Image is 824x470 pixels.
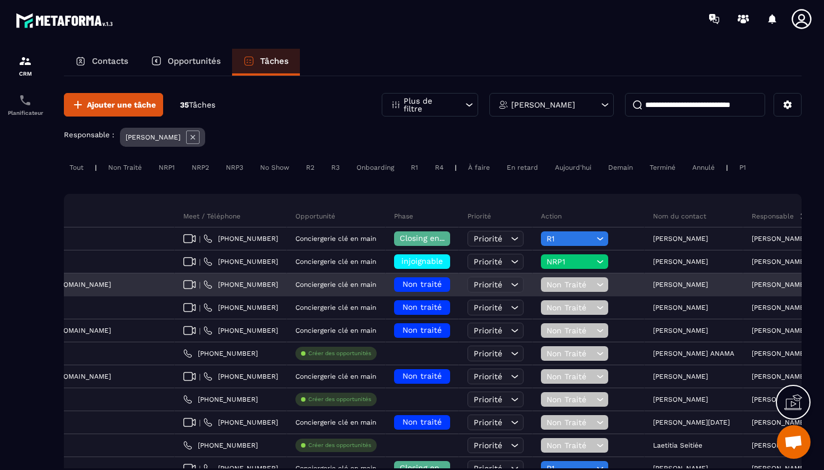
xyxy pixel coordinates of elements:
p: [PERSON_NAME] [752,395,807,403]
div: No Show [254,161,295,174]
p: Conciergerie clé en main [295,327,376,334]
p: Conciergerie clé en main [295,258,376,266]
img: scheduler [18,94,32,107]
span: Priorité [474,280,502,289]
span: | [199,418,201,427]
span: | [199,373,201,381]
span: Non traité [402,325,442,334]
span: Non traité [402,417,442,426]
p: Opportunité [295,212,335,221]
span: Non traité [402,280,442,288]
div: À faire [462,161,496,174]
p: [PERSON_NAME] [653,327,708,334]
p: [PERSON_NAME] [752,235,807,243]
p: [PERSON_NAME] [752,441,807,449]
span: Priorité [474,441,502,450]
span: Non Traité [547,418,594,427]
div: En retard [501,161,544,174]
div: R1 [405,161,424,174]
span: Non Traité [547,303,594,312]
span: Non traité [402,303,442,311]
p: Opportunités [168,56,221,66]
p: [PERSON_NAME] [752,373,807,380]
span: Priorité [474,349,502,358]
p: Créer des opportunités [308,350,371,357]
p: Priorité [467,212,491,221]
span: | [199,327,201,335]
span: Non Traité [547,441,594,450]
img: logo [16,10,117,31]
span: Non Traité [547,372,594,381]
span: injoignable [401,257,443,266]
a: Tâches [232,49,300,76]
p: [PERSON_NAME] [653,373,708,380]
p: [PERSON_NAME] [653,304,708,311]
a: schedulerschedulerPlanificateur [3,85,48,124]
span: Priorité [474,418,502,427]
span: | [199,304,201,312]
div: Aujourd'hui [549,161,597,174]
button: Ajouter une tâche [64,93,163,117]
span: | [199,235,201,243]
p: Phase [394,212,413,221]
a: Opportunités [140,49,232,76]
div: Onboarding [351,161,400,174]
p: [PERSON_NAME] [653,258,708,266]
p: [PERSON_NAME] [511,101,575,109]
span: Non traité [402,371,442,380]
p: Conciergerie clé en main [295,418,376,426]
a: [PHONE_NUMBER] [203,326,278,335]
p: [PERSON_NAME] [752,418,807,426]
div: R4 [429,161,449,174]
a: [PHONE_NUMBER] [203,280,278,289]
p: | [726,164,728,171]
p: [PERSON_NAME] [752,281,807,288]
p: Planificateur [3,110,48,116]
div: NRP3 [220,161,249,174]
span: Non Traité [547,395,594,404]
span: | [199,258,201,266]
span: Non Traité [547,326,594,335]
p: [PERSON_NAME][DATE] [653,418,730,426]
div: R3 [326,161,345,174]
a: [PHONE_NUMBER] [203,418,278,427]
p: CRM [3,71,48,77]
p: [PERSON_NAME] [653,395,708,403]
p: [PERSON_NAME] [653,281,708,288]
p: [PERSON_NAME] [653,235,708,243]
a: [PHONE_NUMBER] [183,395,258,404]
span: Priorité [474,257,502,266]
span: Priorité [474,326,502,335]
p: Action [541,212,562,221]
a: [PHONE_NUMBER] [203,234,278,243]
span: | [199,281,201,289]
img: formation [18,54,32,68]
div: R2 [300,161,320,174]
p: Meet / Téléphone [183,212,240,221]
div: Demain [603,161,638,174]
p: Laetitia Seitiée [653,441,702,449]
p: Plus de filtre [404,97,453,113]
p: Conciergerie clé en main [295,373,376,380]
span: R1 [547,234,594,243]
p: Créer des opportunités [308,441,371,449]
div: NRP2 [186,161,215,174]
p: [PERSON_NAME] [752,327,807,334]
span: Priorité [474,234,502,243]
p: Conciergerie clé en main [295,304,376,311]
a: [PHONE_NUMBER] [203,303,278,312]
div: Non Traité [103,161,147,174]
p: [PERSON_NAME] ANAMA [653,350,734,357]
span: Priorité [474,303,502,312]
span: Priorité [474,395,502,404]
p: Responsable : [64,131,114,139]
p: [PERSON_NAME] [752,258,807,266]
p: Tâches [260,56,289,66]
p: [PERSON_NAME] [126,133,180,141]
p: Conciergerie clé en main [295,281,376,288]
span: NRP1 [547,257,594,266]
a: [PHONE_NUMBER] [183,441,258,450]
span: Non Traité [547,349,594,358]
a: Contacts [64,49,140,76]
p: Contacts [92,56,128,66]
